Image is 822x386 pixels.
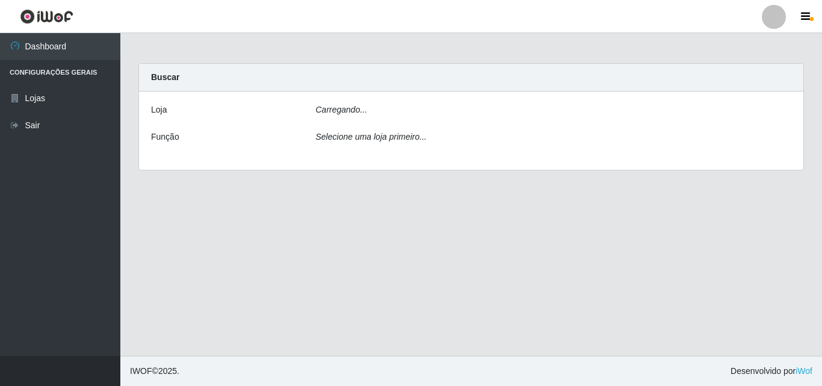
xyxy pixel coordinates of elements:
[316,132,427,142] i: Selecione uma loja primeiro...
[20,9,73,24] img: CoreUI Logo
[151,104,167,116] label: Loja
[151,131,179,143] label: Função
[130,365,179,378] span: © 2025 .
[151,72,179,82] strong: Buscar
[130,366,152,376] span: IWOF
[316,105,368,114] i: Carregando...
[731,365,812,378] span: Desenvolvido por
[796,366,812,376] a: iWof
